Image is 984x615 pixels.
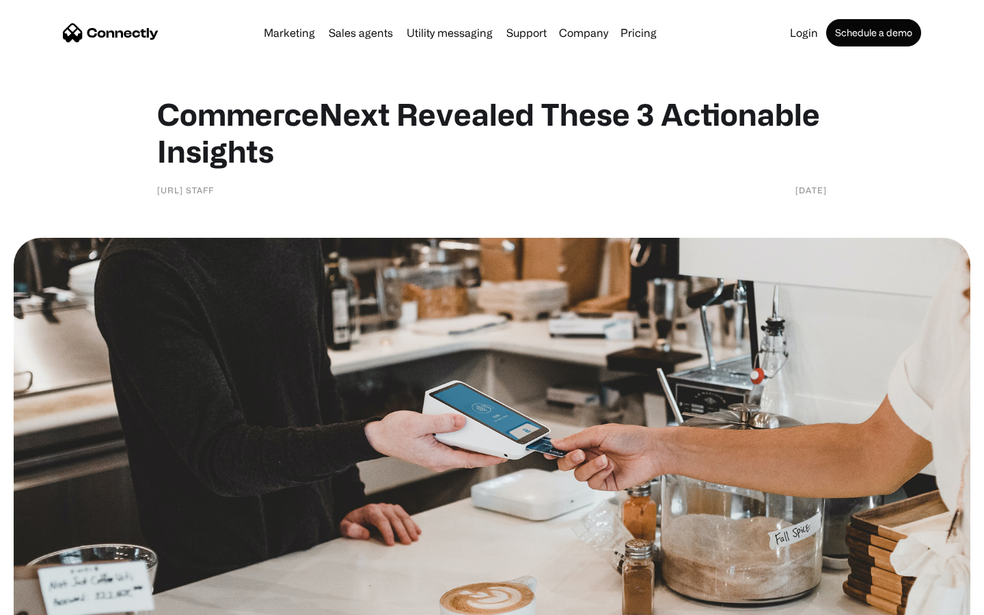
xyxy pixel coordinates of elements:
[258,27,320,38] a: Marketing
[401,27,498,38] a: Utility messaging
[615,27,662,38] a: Pricing
[323,27,398,38] a: Sales agents
[14,591,82,610] aside: Language selected: English
[826,19,921,46] a: Schedule a demo
[157,183,214,197] div: [URL] Staff
[795,183,827,197] div: [DATE]
[157,96,827,169] h1: CommerceNext Revealed These 3 Actionable Insights
[501,27,552,38] a: Support
[784,27,823,38] a: Login
[559,23,608,42] div: Company
[27,591,82,610] ul: Language list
